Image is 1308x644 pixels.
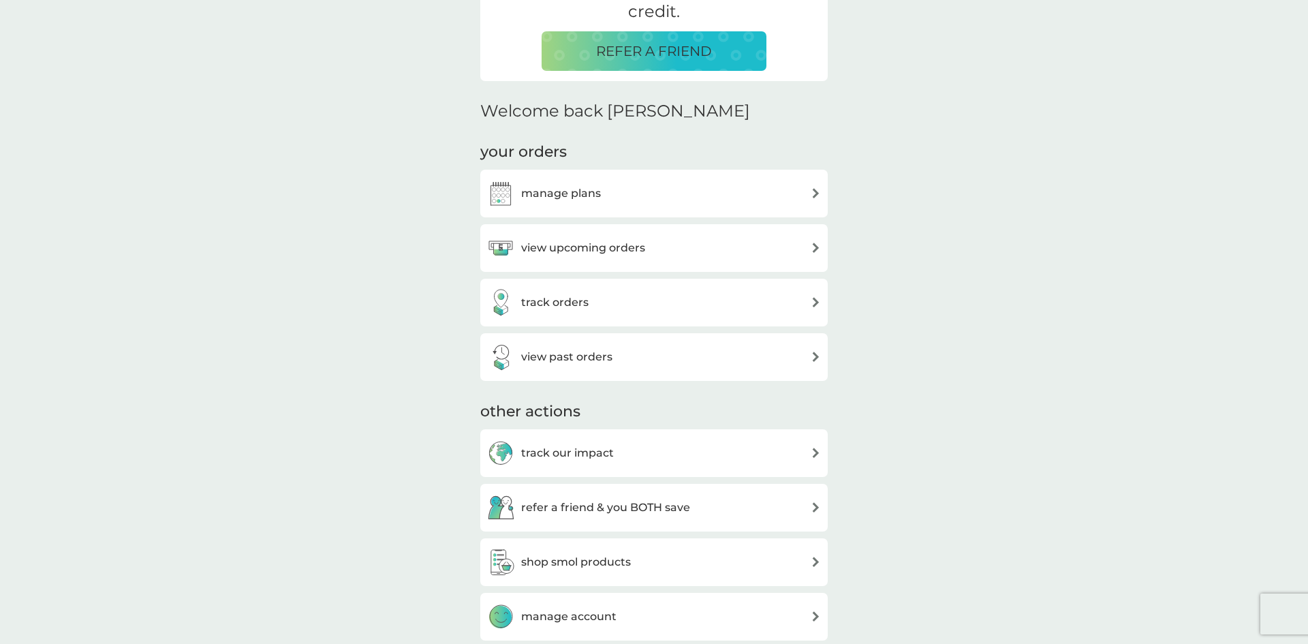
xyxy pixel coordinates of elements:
h2: Welcome back [PERSON_NAME] [480,102,750,121]
img: arrow right [811,448,821,458]
h3: view past orders [521,348,612,366]
h3: refer a friend & you BOTH save [521,499,690,517]
img: arrow right [811,557,821,567]
img: arrow right [811,352,821,362]
img: arrow right [811,243,821,253]
h3: your orders [480,142,567,163]
p: REFER A FRIEND [596,40,712,62]
h3: track orders [521,294,589,311]
h3: other actions [480,401,580,423]
img: arrow right [811,611,821,622]
img: arrow right [811,188,821,198]
h3: view upcoming orders [521,239,645,257]
h3: manage plans [521,185,601,202]
img: arrow right [811,502,821,512]
img: arrow right [811,297,821,307]
h3: track our impact [521,444,614,462]
h3: manage account [521,608,617,626]
h3: shop smol products [521,553,631,571]
button: REFER A FRIEND [542,31,766,71]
